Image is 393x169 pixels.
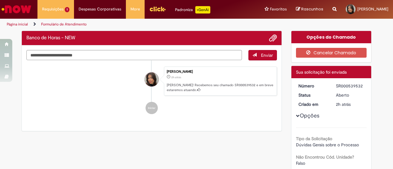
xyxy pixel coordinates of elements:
[167,83,274,92] p: [PERSON_NAME]! Recebemos seu chamado SR000539532 e em breve estaremos atuando.
[301,6,323,12] span: Rascunhos
[296,154,354,160] b: Não Encontrou Cód. Unidade?
[336,83,364,89] div: SR000539532
[296,136,332,141] b: Tipo da Solicitação
[145,72,159,86] div: Ana Carolina Barbosa Goncalves
[296,142,359,148] span: Dúvidas Gerais sobre o Processo
[65,7,69,12] span: 1
[149,4,166,13] img: click_logo_yellow_360x200.png
[296,160,305,166] span: Falso
[336,102,351,107] span: 2h atrás
[294,101,332,107] dt: Criado em
[336,102,351,107] time: 28/08/2025 14:42:52
[248,50,277,60] button: Enviar
[291,31,372,43] div: Opções do Chamado
[336,92,364,98] div: Aberto
[7,22,28,27] a: Página inicial
[261,52,273,58] span: Enviar
[270,6,287,12] span: Favoritos
[167,70,274,74] div: [PERSON_NAME]
[336,101,364,107] div: 28/08/2025 14:42:52
[269,34,277,42] button: Adicionar anexos
[171,75,181,79] time: 28/08/2025 14:42:52
[26,67,277,96] li: Ana Carolina Barbosa Goncalves
[195,6,210,13] p: +GenAi
[296,48,367,58] button: Cancelar Chamado
[171,75,181,79] span: 2h atrás
[42,6,64,12] span: Requisições
[294,92,332,98] dt: Status
[130,6,140,12] span: More
[296,6,323,12] a: Rascunhos
[26,50,242,60] textarea: Digite sua mensagem aqui...
[5,19,257,30] ul: Trilhas de página
[294,83,332,89] dt: Número
[296,69,347,75] span: Sua solicitação foi enviada
[357,6,388,12] span: [PERSON_NAME]
[26,60,277,121] ul: Histórico de tíquete
[26,35,75,41] h2: Banco de Horas - NEW Histórico de tíquete
[41,22,87,27] a: Formulário de Atendimento
[1,3,32,15] img: ServiceNow
[175,6,210,13] div: Padroniza
[79,6,121,12] span: Despesas Corporativas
